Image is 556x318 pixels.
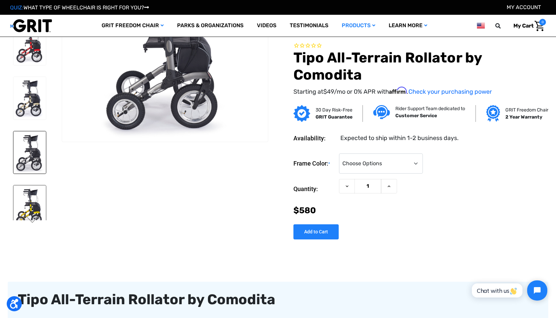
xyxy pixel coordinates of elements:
a: Account [507,4,541,10]
img: Tipo All-Terrain Rollator by Comodita [13,77,46,119]
label: Quantity: [293,179,336,199]
h1: Tipo All-Terrain Rollator by Comodita [293,49,546,83]
dt: Availability: [293,134,336,143]
input: Add to Cart [293,224,339,239]
a: Videos [250,15,283,37]
a: Check your purchasing power - Learn more about Affirm Financing (opens in modal) [408,88,492,95]
span: Affirm [389,87,407,94]
strong: Customer Service [395,113,437,119]
span: $49 [323,88,334,95]
p: Starting at /mo or 0% APR with . [293,87,546,96]
img: GRIT Guarantee [293,105,310,122]
a: Testimonials [283,15,335,37]
span: $580 [293,206,316,215]
img: GRIT All-Terrain Wheelchair and Mobility Equipment [10,19,52,33]
input: Search [498,19,508,33]
span: My Cart [513,22,534,29]
img: Grit freedom [486,105,500,122]
button: Go to slide 2 of 2 [25,216,40,224]
a: QUIZ:WHAT TYPE OF WHEELCHAIR IS RIGHT FOR YOU? [10,4,149,11]
span: QUIZ: [10,4,23,11]
img: Tipo All-Terrain Rollator by Comodita [13,23,46,65]
div: Tipo All-Terrain Rollator by Comodita [18,292,538,307]
p: 30 Day Risk-Free [316,106,352,113]
p: GRIT Freedom Chair [505,106,548,113]
iframe: Tidio Chat [464,275,553,306]
a: Parks & Organizations [170,15,250,37]
img: Cart [535,21,544,31]
label: Frame Color: [293,153,336,174]
a: Cart with 0 items [508,19,546,33]
a: Products [335,15,382,37]
strong: GRIT Guarantee [316,114,352,120]
img: Tipo All-Terrain Rollator by Comodita [13,131,46,174]
img: Tipo All-Terrain Rollator by Comodita [13,185,46,228]
dd: Expected to ship within 1-2 business days. [340,134,459,143]
img: Customer service [373,105,390,119]
span: Rated 0.0 out of 5 stars 0 reviews [293,42,546,49]
a: Learn More [382,15,434,37]
a: GRIT Freedom Chair [95,15,170,37]
span: 0 [539,19,546,26]
strong: 2 Year Warranty [505,114,542,120]
p: Rider Support Team dedicated to [395,105,465,112]
img: us.png [477,21,485,30]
